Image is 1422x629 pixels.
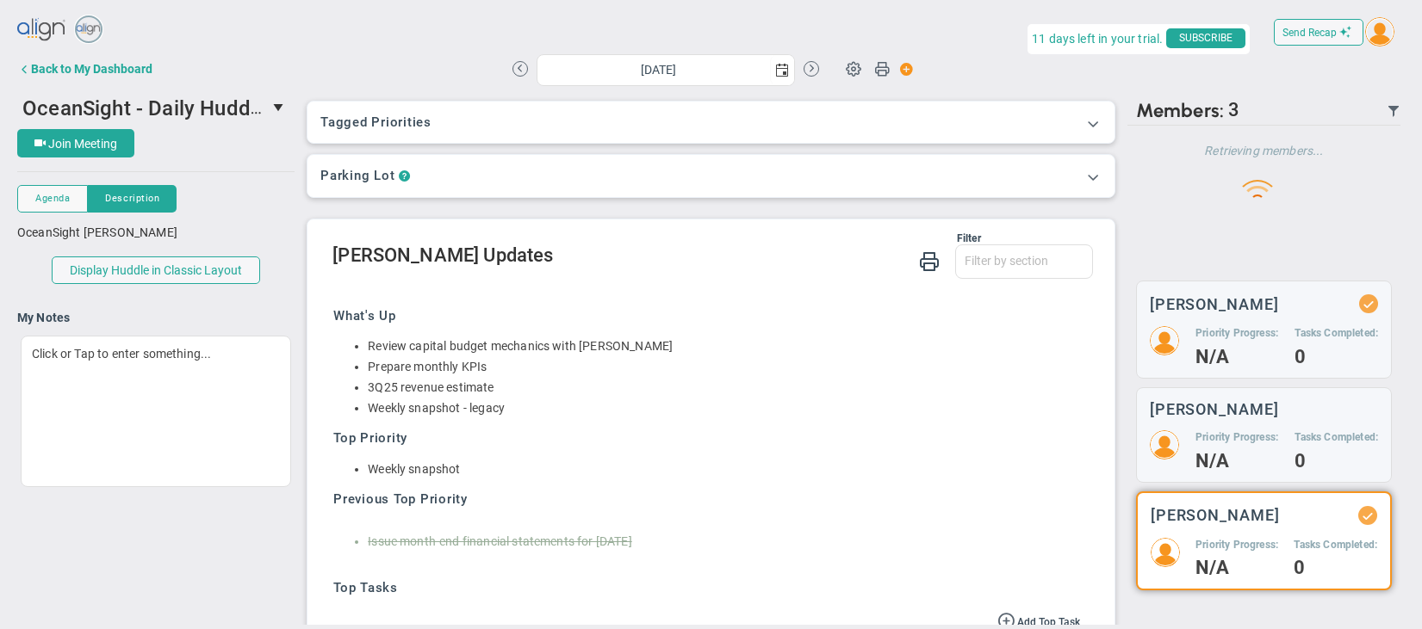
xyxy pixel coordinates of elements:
div: Updated Status [1362,509,1374,521]
h5: Priority Progress: [1195,430,1278,445]
img: align-logo.svg [17,13,67,47]
img: 204803.Person.photo [1151,538,1180,567]
h3: Top Priority [333,429,1080,447]
h5: Priority Progress: [1195,538,1278,552]
h4: N/A [1195,349,1278,365]
h3: Previous Top Priority [333,490,1080,509]
button: Agenda [17,185,88,213]
button: Join Meeting [17,129,134,157]
span: Send Recap [1282,27,1337,39]
h4: 0 [1295,349,1378,365]
h3: Tagged Priorities [320,114,1102,130]
button: Back to My Dashboard [17,52,152,86]
div: Filter [332,232,981,244]
img: 204746.Person.photo [1365,17,1394,46]
h4: My Notes [17,310,295,325]
span: OceanSight - Daily Huddle [22,94,267,120]
img: 204802.Person.photo [1150,326,1179,355]
span: Prepare monthly KPIs [368,360,487,373]
span: Review capital budget mechanics with [PERSON_NAME] [368,339,673,353]
h5: Tasks Completed: [1294,538,1377,552]
span: Print Huddle [874,60,890,84]
img: 204801.Person.photo [1150,430,1179,459]
h5: Tasks Completed: [1295,430,1378,445]
button: Display Huddle in Classic Layout [52,256,260,284]
span: Issue month-end financial statements for [DATE] [368,534,632,548]
span: select [770,55,794,85]
div: Updated Status [1363,298,1375,310]
span: OceanSight [PERSON_NAME] [17,225,177,239]
h3: Parking Lot [320,168,394,184]
span: Huddle Settings [837,52,870,84]
span: 3Q25 revenue estimate [368,380,494,394]
button: Description [88,185,177,213]
div: Back to My Dashboard [31,62,152,76]
span: 3 [1228,99,1239,122]
span: Add Top Task [1017,616,1080,628]
span: Weekly snapshot - legacy [368,401,505,415]
h3: Top Tasks [333,579,1080,597]
h4: N/A [1195,560,1278,576]
span: SUBSCRIBE [1166,28,1245,48]
span: Print Huddle Member Updates [919,250,940,271]
span: Action Button [891,58,914,81]
h4: Retrieving members... [1127,143,1400,158]
span: Description [105,191,159,206]
span: Members: [1136,99,1224,122]
span: Join Meeting [48,137,117,151]
button: Send Recap [1274,19,1363,46]
h4: 0 [1295,453,1378,469]
span: Weekly snapshot [368,462,460,476]
span: Filter Updated Members [1387,104,1400,118]
input: Filter by section [956,245,1092,276]
h3: [PERSON_NAME] [1150,296,1279,312]
span: Agenda [35,191,70,206]
h5: Tasks Completed: [1295,326,1378,341]
h5: Priority Progress: [1195,326,1278,341]
h4: N/A [1195,453,1278,469]
h4: 0 [1294,560,1377,576]
h3: What's Up [333,307,1080,325]
h3: [PERSON_NAME] [1150,401,1279,417]
span: select [265,93,295,122]
h2: [PERSON_NAME] Updates [332,244,1093,269]
div: Click or Tap to enter something... [21,336,291,487]
span: 11 days left in your trial. [1032,28,1163,50]
h3: [PERSON_NAME] [1151,507,1280,523]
